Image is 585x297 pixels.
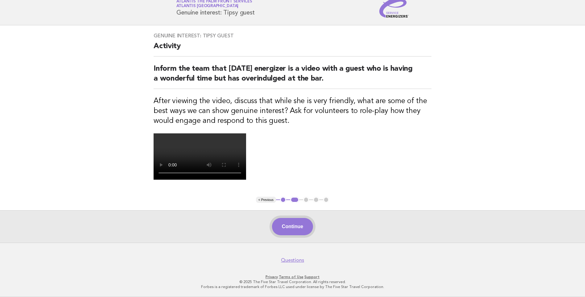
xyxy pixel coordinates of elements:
button: 2 [290,197,299,203]
button: < Previous [256,197,276,203]
a: Privacy [266,275,278,279]
h3: After viewing the video, discuss that while she is very friendly, what are some of the best ways ... [154,96,431,126]
h2: Activity [154,41,431,56]
a: Support [304,275,319,279]
a: Terms of Use [279,275,303,279]
h2: Inform the team that [DATE] energizer is a video with a guest who is having a wonderful time but ... [154,64,431,89]
p: Forbes is a registered trademark of Forbes LLC used under license by The Five Star Travel Corpora... [104,284,481,289]
p: · · [104,274,481,279]
a: Questions [281,257,304,263]
p: © 2025 The Five Star Travel Corporation. All rights reserved. [104,279,481,284]
button: Continue [272,218,313,235]
h3: Genuine interest: Tipsy guest [154,33,431,39]
span: Atlantis [GEOGRAPHIC_DATA] [176,4,239,8]
button: 1 [280,197,286,203]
